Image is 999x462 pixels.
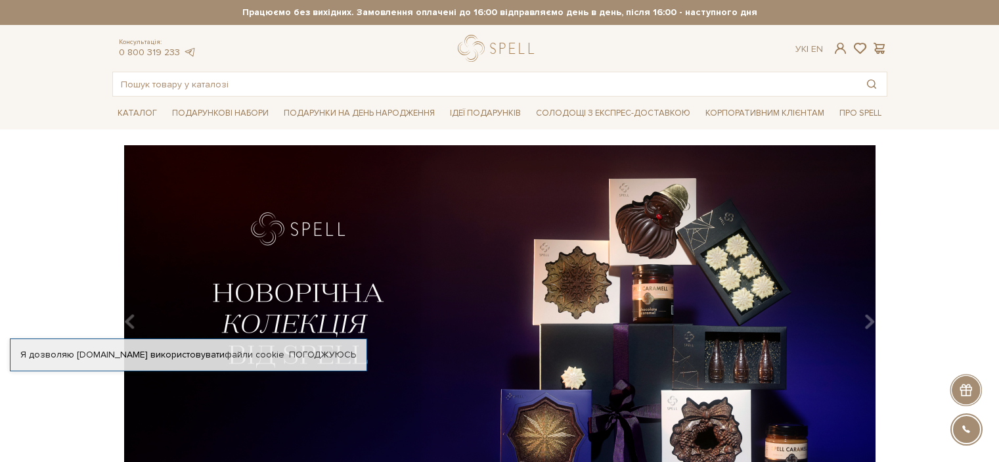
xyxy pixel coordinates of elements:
[119,47,180,58] a: 0 800 319 233
[795,43,823,55] div: Ук
[113,72,856,96] input: Пошук товару у каталозі
[531,102,696,124] a: Солодощі з експрес-доставкою
[167,103,274,124] a: Подарункові набори
[289,349,356,361] a: Погоджуюсь
[112,103,162,124] a: Каталог
[183,47,196,58] a: telegram
[278,103,440,124] a: Подарунки на День народження
[700,103,830,124] a: Корпоративним клієнтам
[807,43,809,55] span: |
[811,43,823,55] a: En
[11,349,366,361] div: Я дозволяю [DOMAIN_NAME] використовувати
[834,103,887,124] a: Про Spell
[856,72,887,96] button: Пошук товару у каталозі
[112,7,887,18] strong: Працюємо без вихідних. Замовлення оплачені до 16:00 відправляємо день в день, після 16:00 - насту...
[445,103,526,124] a: Ідеї подарунків
[119,38,196,47] span: Консультація:
[225,349,284,360] a: файли cookie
